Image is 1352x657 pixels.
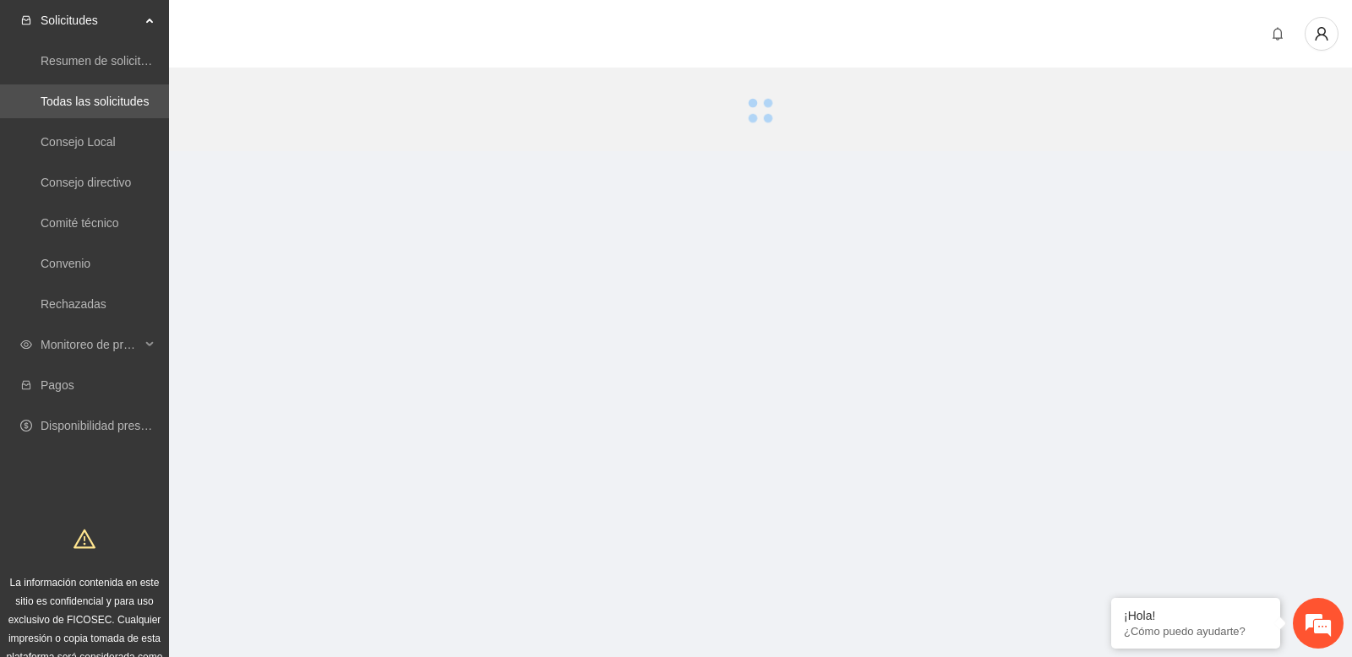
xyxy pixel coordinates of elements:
a: Comité técnico [41,216,119,230]
a: Convenio [41,257,90,270]
a: Resumen de solicitudes por aprobar [41,54,231,68]
a: Rechazadas [41,297,106,311]
span: warning [74,528,95,550]
span: Monitoreo de proyectos [41,328,140,361]
button: user [1305,17,1338,51]
span: user [1306,26,1338,41]
p: ¿Cómo puedo ayudarte? [1124,625,1267,638]
span: eye [20,339,32,350]
span: bell [1265,27,1290,41]
a: Pagos [41,378,74,392]
button: bell [1264,20,1291,47]
a: Todas las solicitudes [41,95,149,108]
a: Consejo directivo [41,176,131,189]
span: inbox [20,14,32,26]
a: Consejo Local [41,135,116,149]
div: ¡Hola! [1124,609,1267,622]
a: Disponibilidad presupuestal [41,419,185,432]
span: Solicitudes [41,3,140,37]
